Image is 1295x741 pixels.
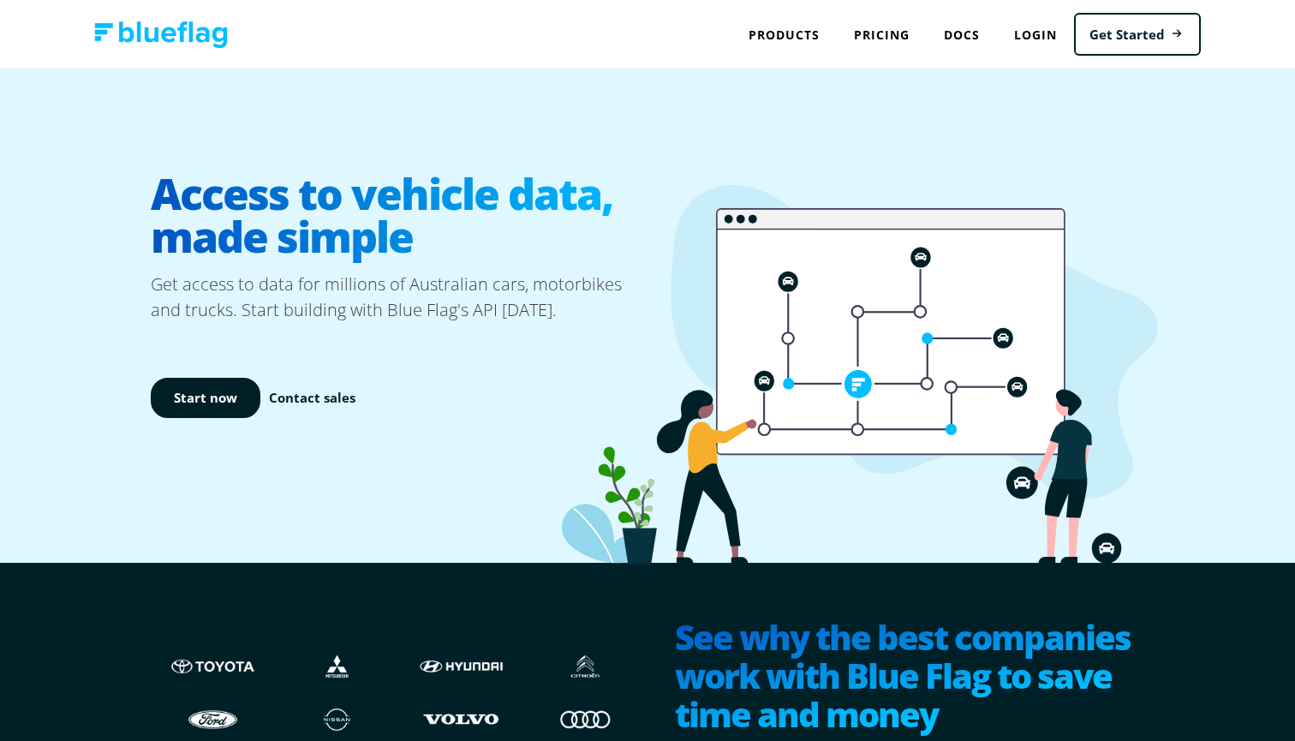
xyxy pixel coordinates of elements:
img: Citroen logo [540,650,630,683]
a: Docs [927,17,997,52]
img: Audi logo [540,702,630,735]
a: Contact sales [269,388,355,408]
img: Toyota logo [168,650,258,683]
h1: Access to vehicle data, made simple [151,158,647,272]
a: Get Started [1074,13,1201,57]
div: Products [731,17,837,52]
img: Nissan logo [292,702,382,735]
img: Ford logo [168,702,258,735]
img: Hyundai logo [416,650,506,683]
img: Blue Flag logo [94,21,228,48]
a: Pricing [837,17,927,52]
img: Mistubishi logo [292,650,382,683]
a: Login to Blue Flag application [997,17,1074,52]
p: Get access to data for millions of Australian cars, motorbikes and trucks. Start building with Bl... [151,272,647,323]
img: Volvo logo [416,702,506,735]
h2: See why the best companies work with Blue Flag to save time and money [675,618,1144,738]
a: Start now [151,378,260,418]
